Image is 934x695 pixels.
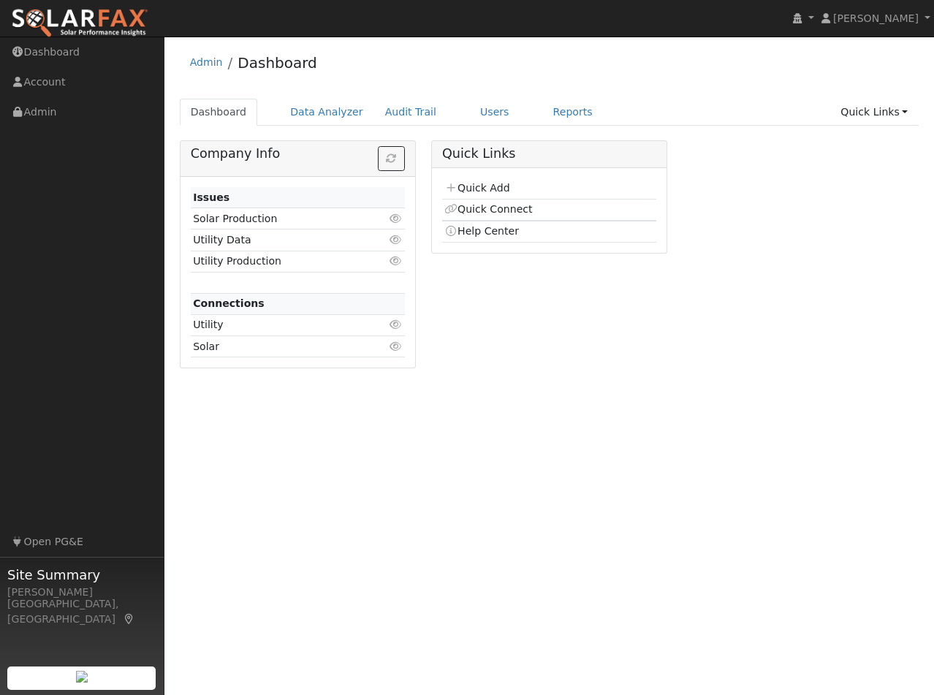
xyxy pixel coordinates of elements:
img: retrieve [76,671,88,683]
td: Solar Production [191,208,371,229]
span: [PERSON_NAME] [833,12,919,24]
strong: Issues [193,191,229,203]
a: Reports [542,99,604,126]
span: Site Summary [7,565,156,585]
td: Utility Production [191,251,371,272]
h5: Company Info [191,146,405,162]
td: Utility [191,314,371,335]
td: Solar [191,336,371,357]
img: SolarFax [11,8,148,39]
td: Utility Data [191,229,371,251]
strong: Connections [193,297,265,309]
a: Users [469,99,520,126]
i: Click to view [390,341,403,352]
a: Dashboard [180,99,258,126]
a: Dashboard [238,54,317,72]
a: Quick Links [829,99,919,126]
i: Click to view [390,213,403,224]
a: Help Center [444,225,519,237]
i: Click to view [390,235,403,245]
a: Data Analyzer [279,99,374,126]
a: Quick Connect [444,203,532,215]
div: [PERSON_NAME] [7,585,156,600]
a: Audit Trail [374,99,447,126]
a: Quick Add [444,182,509,194]
div: [GEOGRAPHIC_DATA], [GEOGRAPHIC_DATA] [7,596,156,627]
i: Click to view [390,319,403,330]
a: Map [123,613,136,625]
a: Admin [190,56,223,68]
i: Click to view [390,256,403,266]
h5: Quick Links [442,146,656,162]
